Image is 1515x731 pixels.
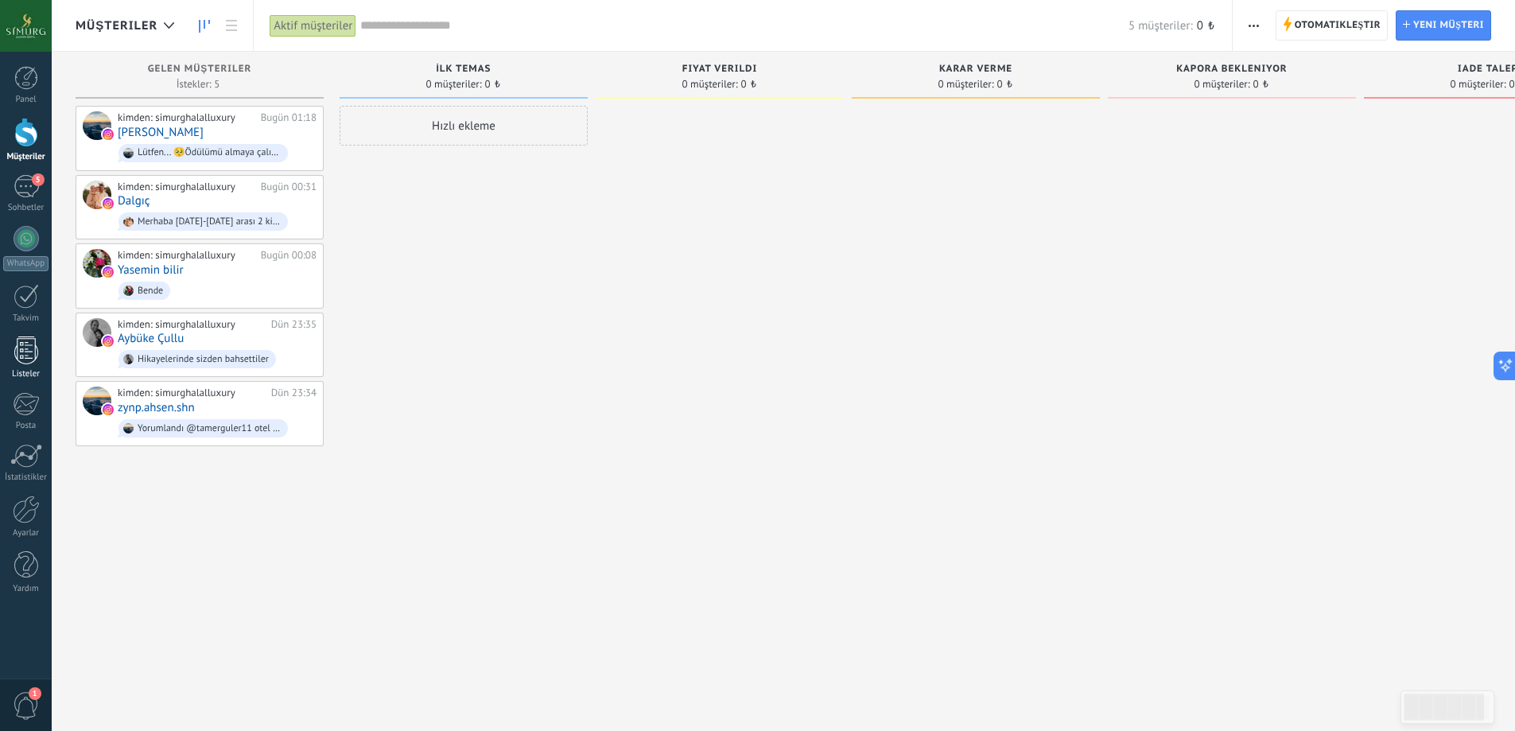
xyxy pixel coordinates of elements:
div: Listeler [3,369,49,379]
div: Hikayelerinde sizden bahsettiler [138,354,269,365]
div: Dün 23:34 [271,387,317,399]
span: 0 müşteriler: [682,80,738,89]
img: instagram.svg [103,266,114,278]
a: Aybüke Çullu [118,332,184,345]
a: [PERSON_NAME] [118,126,204,139]
span: 1 [29,687,41,700]
span: İstekler: 5 [177,80,220,89]
div: kimden: simurghalalluxury [118,181,255,193]
div: Aybüke Çullu [83,318,111,347]
span: Yeni müşteri [1413,11,1484,40]
div: İlk temas [348,64,580,77]
div: Posta [3,421,49,431]
span: İlk temas [437,64,491,75]
button: Daha fazla [1242,10,1265,41]
div: Bugün 00:31 [261,181,317,193]
div: kimden: simurghalalluxury [118,249,255,262]
a: Yasemin bilir [118,263,184,277]
span: 0 müşteriler: [1195,80,1250,89]
div: Bugün 00:08 [261,249,317,262]
a: Dalgıç [118,194,150,208]
div: Ben Yine [83,111,111,140]
img: instagram.svg [103,336,114,347]
a: Yeni müşteri [1396,10,1491,41]
div: Karar verme [860,64,1092,77]
div: kimden: simurghalalluxury [118,111,255,124]
img: instagram.svg [103,198,114,209]
div: Dalgıç [83,181,111,209]
div: Müşteriler [3,152,49,162]
div: WhatsApp [3,256,49,271]
span: Fiyat Verildi [682,64,757,75]
span: 0 ₺ [1253,80,1270,89]
div: Bugün 01:18 [261,111,317,124]
a: Liste [218,10,245,41]
div: Bende [138,286,163,297]
span: 0 ₺ [485,80,502,89]
div: Yorumlandı @tamerguler11 otel el değiştirmiş ve kayyum atanmış diye bir söylenti dönüyor ortalıkt... [138,423,281,434]
div: Yasemin bilir [83,249,111,278]
div: zynp.ahsen.shn [83,387,111,415]
span: 0 müşteriler: [938,80,994,89]
div: kapora bekleniyor [1116,64,1348,77]
div: Panel [3,95,49,105]
div: Yardım [3,584,49,594]
img: instagram.svg [103,404,114,415]
div: kimden: simurghalalluxury [118,387,266,399]
div: Lütfen... 🥺Ödülümü almaya çalışıyorum. Bana yardım edebilir misiniz? [URL][DOMAIN_NAME] [138,147,281,158]
div: Merhaba [DATE]-[DATE] arası 2 kişilik fiyat bilgisi rica ediyorum [138,216,281,227]
div: Aktif müşteriler [270,14,356,37]
span: 0 müşteriler: [426,80,482,89]
span: 5 [32,173,45,186]
span: 0 ₺ [997,80,1014,89]
span: 0 müşteriler: [1451,80,1506,89]
div: İstatistikler [3,472,49,483]
a: Müşteriler [191,10,218,41]
span: Karar verme [939,64,1012,75]
span: kapora bekleniyor [1176,64,1287,75]
div: Dün 23:35 [271,318,317,331]
a: Otomatikleştir [1276,10,1388,41]
div: Gelen müşteriler [84,64,316,77]
div: Fiyat Verildi [604,64,836,77]
div: Hızlı ekleme [340,106,588,146]
div: Sohbetler [3,203,49,213]
span: 0 ₺ [741,80,758,89]
span: Müşteriler [76,18,157,33]
div: Ayarlar [3,528,49,539]
div: Takvim [3,313,49,324]
span: Otomatikleştir [1295,11,1381,40]
span: 0 ₺ [1197,18,1216,33]
img: instagram.svg [103,129,114,140]
span: Gelen müşteriler [148,64,252,75]
a: zynp.ahsen.shn [118,401,195,414]
span: 5 müşteriler: [1128,18,1193,33]
div: kimden: simurghalalluxury [118,318,266,331]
